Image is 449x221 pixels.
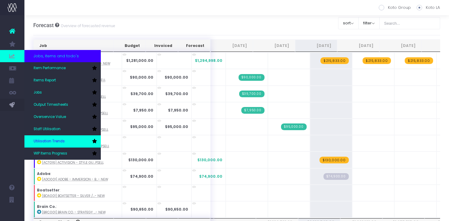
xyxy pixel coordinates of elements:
td: : [34,168,122,185]
button: sort [338,17,359,29]
strong: $74,900.00 [130,174,153,179]
a: Jobs [24,87,101,99]
a: Staff Utilisation [24,123,101,135]
span: Streamtime Draft Invoice: null – [ADO001] Adobe - Immersion - Brand - New [323,173,349,180]
span: Item Performance [34,66,66,71]
span: Streamtime Invoice: 916 – 2K Games - Deck Design Support [241,107,264,114]
strong: $90,650.00 [130,207,153,212]
a: Overservice Value [24,111,101,123]
td: : [34,185,122,201]
td: : [34,201,122,218]
a: Item Performance [24,62,101,74]
img: images/default_profile_image.png [8,209,17,218]
th: Aug 25: activate to sort column ascending [211,40,253,52]
strong: Brain Co. [37,204,56,209]
span: $1,294,998.00 [195,58,222,63]
span: $130,000.00 [197,157,222,163]
span: Overservice Value [34,114,66,120]
a: Output Timesheets [24,99,101,111]
span: wayahead Revenue Forecast Item [405,57,433,64]
span: wayahead Revenue Forecast Item [363,57,391,64]
input: Search... [379,17,440,29]
strong: $95,000.00 [165,124,188,129]
span: Streamtime Invoice: 905 – 2K Games - Interim Visual [239,74,265,81]
strong: $1,281,000.00 [126,58,153,63]
abbr: [ACT016] Activision - Style Guide and Icon Explore - Brand - Upsell [42,160,104,165]
span: Utilisation Trends [34,139,65,144]
th: Forecast [178,40,210,52]
a: Utilisation Trends [24,135,101,148]
strong: Boatsetter [37,187,60,193]
abbr: [BOA001] Boatsetter - SILVER / GOLD / PLATINUM Brand - Brand - New [42,194,105,198]
strong: $39,700.00 [165,91,188,96]
a: Items Report [24,74,101,87]
abbr: [BRC001] Brain Co. - Strategy - Brand - New [42,210,106,215]
strong: $7,950.00 [168,108,188,113]
strong: $7,950.00 [133,108,153,113]
th: Dec 25: activate to sort column ascending [379,40,422,52]
span: Staff Utilisation [34,127,60,132]
th: Sep 25: activate to sort column ascending [253,40,295,52]
th: Oct 25: activate to sort column ascending [295,40,337,52]
span: WIP Items Progress [34,151,67,156]
abbr: [ADO001] Adobe - Immersion - Brand - New [42,177,108,182]
th: Job: activate to sort column ascending [34,40,113,52]
span: Items Report [34,78,56,83]
span: Jobs [34,90,42,95]
strong: $130,000.00 [128,157,153,162]
span: wayahead Revenue Forecast Item [319,157,349,163]
span: Forecast [33,22,54,28]
span: wayahead Revenue Forecast Item [320,57,349,64]
span: Jobs, items and todo's [34,53,79,59]
span: Streamtime Invoice: 909 – 2K Games - Key Art [239,91,265,97]
strong: Adobe [37,171,50,176]
small: Overview of forecasted revenue [59,22,115,28]
span: Output Timesheets [34,102,68,108]
strong: $95,000.00 [130,124,153,129]
strong: $90,000.00 [130,75,153,80]
th: Nov 25: activate to sort column ascending [337,40,379,52]
strong: $90,000.00 [165,75,188,80]
label: Koto Group [379,5,411,11]
strong: $39,700.00 [130,91,153,96]
td: : [34,151,122,168]
th: Budget [113,40,146,52]
span: $74,900.00 [199,174,222,179]
th: Invoiced [146,40,178,52]
abbr: [2KG003] Project Ethos Brand V2 - Brand - New [42,61,110,66]
a: WIP Items Progress [24,148,101,160]
strong: $90,650.00 [165,207,188,212]
span: Streamtime Invoice: 922 – 2K Games - Persona Assets [281,123,307,130]
label: Koto LA [417,5,440,11]
button: filter [358,17,380,29]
